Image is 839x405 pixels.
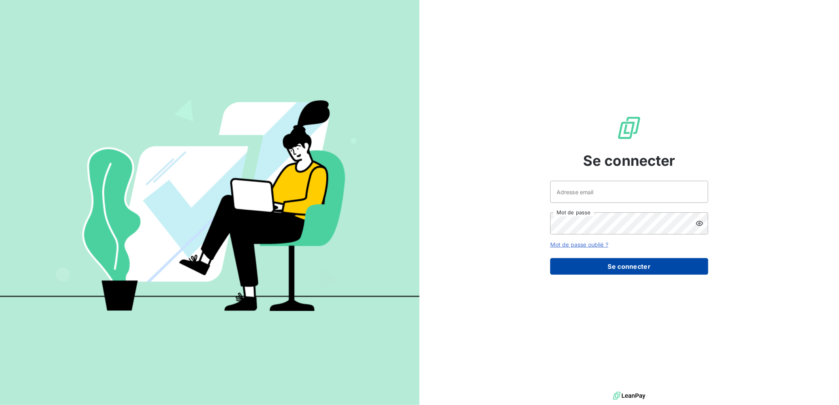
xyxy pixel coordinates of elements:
img: logo [613,390,645,402]
button: Se connecter [550,258,708,275]
span: Se connecter [583,150,675,171]
input: placeholder [550,181,708,203]
a: Mot de passe oublié ? [550,241,608,248]
img: Logo LeanPay [617,115,642,141]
